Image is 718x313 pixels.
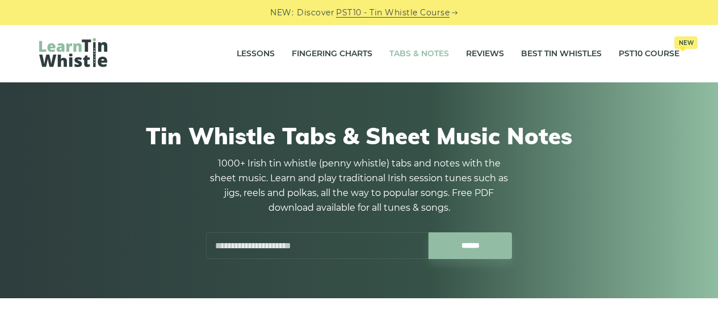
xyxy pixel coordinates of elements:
a: PST10 CourseNew [619,40,679,68]
p: 1000+ Irish tin whistle (penny whistle) tabs and notes with the sheet music. Learn and play tradi... [206,156,513,215]
a: Best Tin Whistles [521,40,602,68]
h1: Tin Whistle Tabs & Sheet Music Notes [39,122,679,149]
span: New [674,36,698,49]
a: Reviews [466,40,504,68]
a: Tabs & Notes [389,40,449,68]
a: Lessons [237,40,275,68]
a: Fingering Charts [292,40,372,68]
img: LearnTinWhistle.com [39,38,107,67]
